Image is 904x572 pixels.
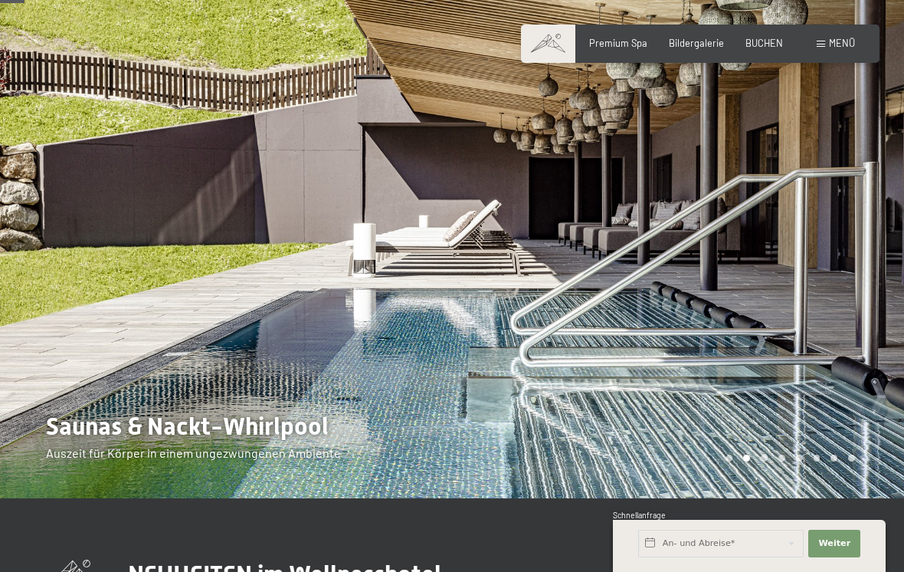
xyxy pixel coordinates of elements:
div: Carousel Page 4 [778,455,785,462]
div: Carousel Page 5 [796,455,803,462]
a: BUCHEN [745,37,783,49]
div: Carousel Page 1 [726,455,733,462]
span: Schnellanfrage [613,511,666,520]
div: Carousel Page 3 [761,455,768,462]
div: Carousel Page 6 [814,455,820,462]
span: Weiter [818,537,850,550]
div: Carousel Page 2 (Current Slide) [743,455,750,462]
div: Carousel Pagination [721,455,855,462]
div: Carousel Page 7 [830,455,837,462]
span: Menü [829,37,855,49]
a: Bildergalerie [669,37,724,49]
button: Weiter [808,530,860,557]
div: Carousel Page 8 [848,455,855,462]
a: Premium Spa [589,37,647,49]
